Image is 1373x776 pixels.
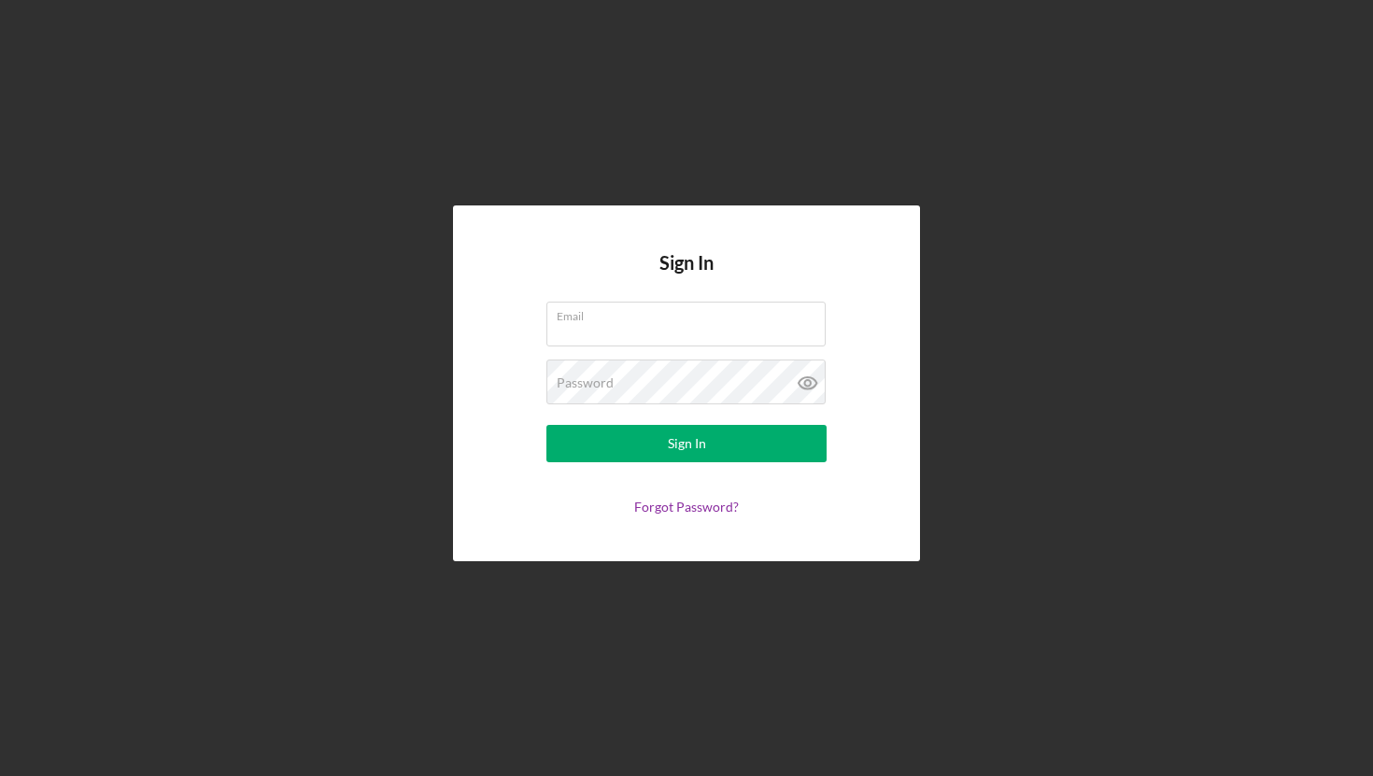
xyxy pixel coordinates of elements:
[557,375,614,390] label: Password
[659,252,714,302] h4: Sign In
[668,425,706,462] div: Sign In
[634,499,739,515] a: Forgot Password?
[557,303,826,323] label: Email
[546,425,827,462] button: Sign In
